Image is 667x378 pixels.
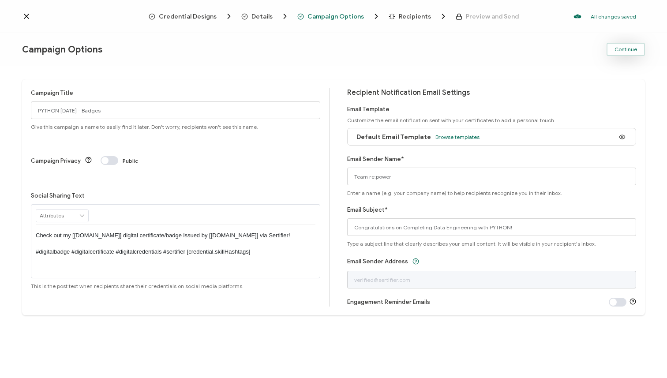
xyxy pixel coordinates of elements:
[31,124,258,130] span: Give this campaign a name to easily find it later. Don't worry, recipients won't see this name.
[347,106,390,112] label: Email Template
[399,13,431,20] span: Recipients
[347,299,430,305] label: Engagement Reminder Emails
[356,133,431,141] span: Default Email Template
[347,206,388,213] label: Email Subject*
[623,336,667,378] iframe: Chat Widget
[347,168,637,185] input: Name
[307,13,364,20] span: Campaign Options
[347,117,555,124] span: Customize the email notification sent with your certificates to add a personal touch.
[389,12,448,21] span: Recipients
[347,258,408,265] label: Email Sender Address
[36,232,315,256] p: Check out my [[DOMAIN_NAME]] digital certificate/badge issued by [[DOMAIN_NAME]] via Sertifier! #...
[31,283,244,289] span: This is the post text when recipients share their credentials on social media platforms.
[36,210,88,222] input: Attributes
[615,47,637,52] span: Continue
[347,218,637,236] input: Subject
[251,13,273,20] span: Details
[347,190,562,196] span: Enter a name (e.g. your company name) to help recipients recognize you in their inbox.
[297,12,381,21] span: Campaign Options
[466,13,519,20] span: Preview and Send
[149,12,519,21] div: Breadcrumb
[31,101,320,119] input: Campaign Options
[241,12,289,21] span: Details
[607,43,645,56] button: Continue
[435,134,480,140] span: Browse templates
[31,90,73,96] label: Campaign Title
[347,271,637,288] input: verified@sertifier.com
[31,157,81,164] label: Campaign Privacy
[347,156,404,162] label: Email Sender Name*
[159,13,217,20] span: Credential Designs
[347,88,470,97] span: Recipient Notification Email Settings
[591,13,636,20] p: All changes saved
[22,44,102,55] span: Campaign Options
[456,13,519,20] span: Preview and Send
[123,157,138,164] span: Public
[31,192,85,199] label: Social Sharing Text
[149,12,233,21] span: Credential Designs
[347,240,596,247] span: Type a subject line that clearly describes your email content. It will be visible in your recipie...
